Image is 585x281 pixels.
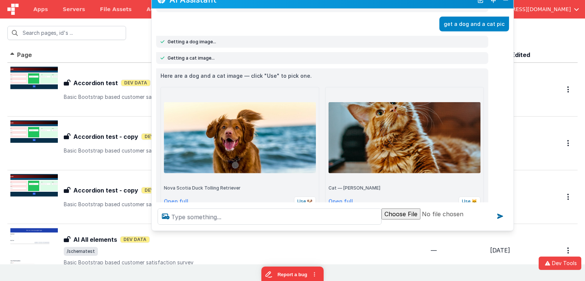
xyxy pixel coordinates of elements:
a: Open full [164,198,188,205]
h3: Accordion test [73,78,118,87]
img: Nova Scotia Duck Tolling Retriever [164,102,316,173]
p: Nova Scotia Duck Tolling Retriever [164,185,316,191]
span: Servers [63,6,85,13]
h3: Accordion test - copy [73,132,138,141]
button: Use 🐱 [459,197,480,206]
img: Cat - Vladimir [328,102,480,173]
p: Basic Bootstrap based customer satisfaction survey [64,259,425,266]
a: Open full [328,198,353,205]
h3: AI All elements [73,235,117,244]
p: Cat — [PERSON_NAME] [328,185,480,191]
button: Options [563,189,575,204]
h3: Accordion test - copy [73,186,138,195]
p: Basic Bootstrap based customer satisfaction survey [64,147,425,154]
span: Dev Data [120,236,150,243]
button: Options [563,82,575,97]
span: Dev Data [121,80,151,86]
span: [EMAIL_ADDRESS][DOMAIN_NAME] [480,6,571,13]
input: Search pages, id's ... [7,26,126,40]
span: File Assets [100,6,132,13]
span: — [431,247,437,254]
button: Dev Tools [539,257,581,270]
p: Basic Bootstrap based customer satisfaction survey [64,201,425,208]
span: Getting a cat image... [168,55,215,61]
span: [DATE] [490,247,510,254]
p: Basic Bootstrap based customer satisfaction survey [64,93,425,101]
button: Options [563,243,575,258]
span: Dev Data [141,187,171,194]
span: /schematest [64,247,98,256]
p: Here are a dog and a cat image — click "Use" to pick one. [161,71,484,81]
span: Apps [33,6,48,13]
button: Options [563,136,575,151]
span: Getting a dog image... [168,39,216,45]
span: Page [17,51,32,58]
p: get a dog and a cat pic [444,19,505,29]
span: Dev Data [141,133,171,140]
button: Use 🐶 [294,197,316,206]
